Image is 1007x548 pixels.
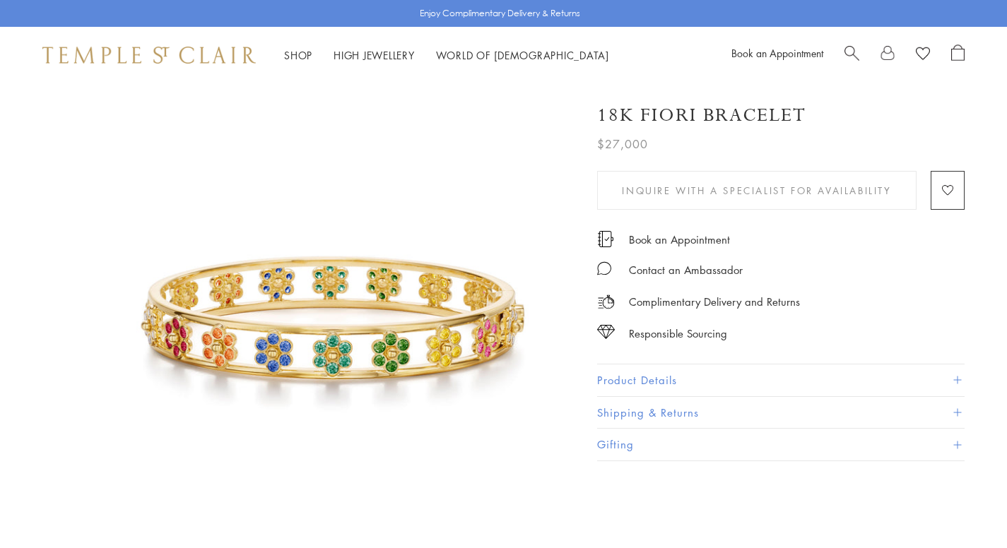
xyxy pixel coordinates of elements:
button: Inquire With A Specialist for Availability [597,171,917,210]
button: Gifting [597,429,965,460]
div: Contact an Ambassador [629,261,743,279]
img: MessageIcon-01_2.svg [597,261,611,275]
img: icon_delivery.svg [597,293,615,311]
a: Search [844,44,859,66]
a: World of [DEMOGRAPHIC_DATA]World of [DEMOGRAPHIC_DATA] [436,48,609,62]
nav: Main navigation [284,47,609,64]
button: Product Details [597,364,965,396]
div: Responsible Sourcing [629,325,727,342]
p: Complimentary Delivery and Returns [629,293,800,311]
a: High JewelleryHigh Jewellery [334,48,415,62]
a: Book an Appointment [731,46,823,60]
img: icon_sourcing.svg [597,325,615,339]
h1: 18K Fiori Bracelet [597,103,806,128]
a: Open Shopping Bag [951,44,965,66]
p: Enjoy Complimentary Delivery & Returns [420,6,580,20]
a: ShopShop [284,48,312,62]
a: Book an Appointment [629,232,730,247]
img: icon_appointment.svg [597,231,614,247]
a: View Wishlist [916,44,930,66]
img: Temple St. Clair [42,47,256,64]
span: $27,000 [597,135,648,153]
span: Inquire With A Specialist for Availability [622,183,891,198]
button: Shipping & Returns [597,397,965,429]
